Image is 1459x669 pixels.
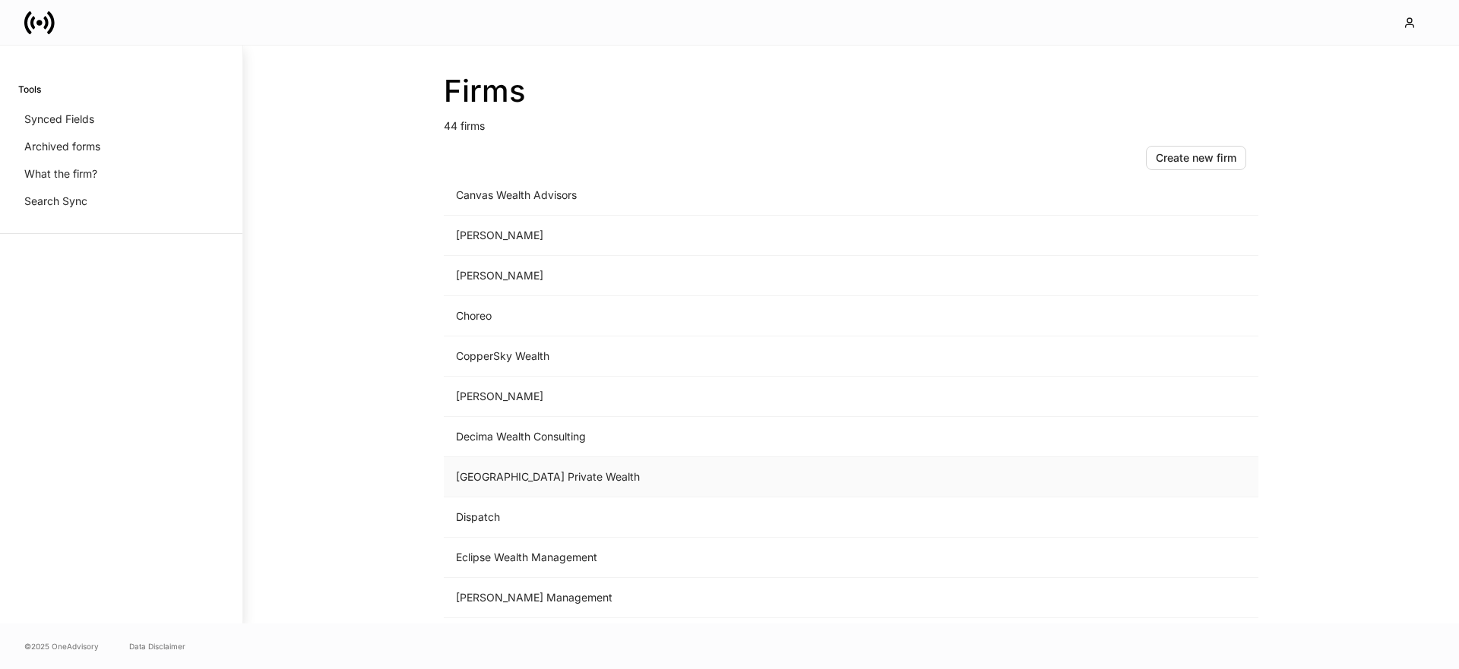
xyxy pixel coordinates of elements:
[18,188,224,215] a: Search Sync
[444,175,1006,216] td: Canvas Wealth Advisors
[18,106,224,133] a: Synced Fields
[444,457,1006,497] td: [GEOGRAPHIC_DATA] Private Wealth
[129,640,185,652] a: Data Disclaimer
[444,109,1258,134] p: 44 firms
[444,336,1006,377] td: CopperSky Wealth
[444,497,1006,538] td: Dispatch
[444,578,1006,618] td: [PERSON_NAME] Management
[444,216,1006,256] td: [PERSON_NAME]
[18,160,224,188] a: What the firm?
[24,139,100,154] p: Archived forms
[444,417,1006,457] td: Decima Wealth Consulting
[1156,153,1236,163] div: Create new firm
[444,618,1006,661] td: Elevatus Wealth Management
[444,296,1006,336] td: Choreo
[18,82,41,96] h6: Tools
[444,256,1006,296] td: [PERSON_NAME]
[24,194,87,209] p: Search Sync
[444,73,1258,109] h2: Firms
[444,538,1006,578] td: Eclipse Wealth Management
[24,640,99,652] span: © 2025 OneAdvisory
[444,377,1006,417] td: [PERSON_NAME]
[24,166,97,181] p: What the firm?
[24,112,94,127] p: Synced Fields
[18,133,224,160] a: Archived forms
[1146,146,1246,170] button: Create new firm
